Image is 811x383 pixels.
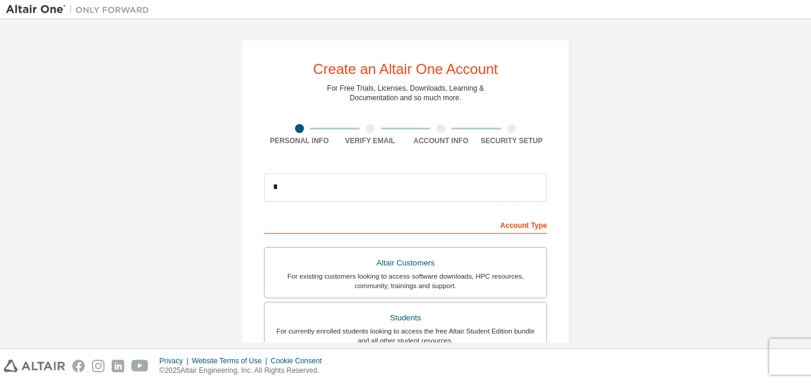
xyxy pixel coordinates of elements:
div: Account Type [264,215,547,234]
div: Security Setup [477,136,548,146]
div: Cookie Consent [271,356,328,366]
div: For existing customers looking to access software downloads, HPC resources, community, trainings ... [272,271,539,291]
div: Website Terms of Use [192,356,271,366]
div: For currently enrolled students looking to access the free Altair Student Edition bundle and all ... [272,326,539,345]
div: Privacy [159,356,192,366]
img: facebook.svg [72,360,85,372]
img: Altair One [6,4,155,16]
div: Create an Altair One Account [313,62,498,76]
img: altair_logo.svg [4,360,65,372]
div: Personal Info [264,136,335,146]
div: Altair Customers [272,255,539,271]
img: instagram.svg [92,360,105,372]
div: Students [272,310,539,326]
div: Account Info [405,136,477,146]
div: Verify Email [335,136,406,146]
img: linkedin.svg [112,360,124,372]
p: © 2025 Altair Engineering, Inc. All Rights Reserved. [159,366,329,376]
img: youtube.svg [131,360,149,372]
div: For Free Trials, Licenses, Downloads, Learning & Documentation and so much more. [327,84,484,103]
